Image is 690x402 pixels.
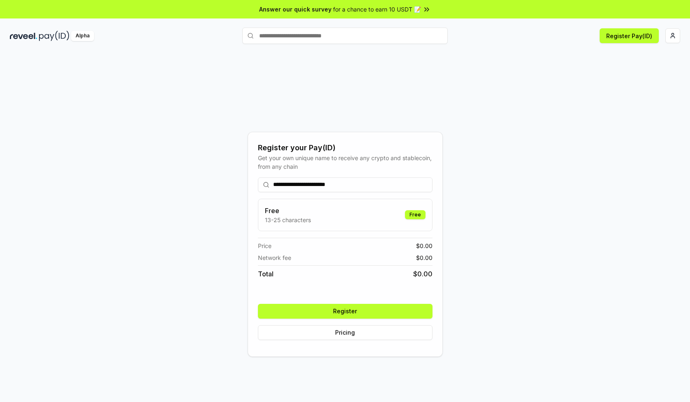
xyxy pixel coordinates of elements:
img: pay_id [39,31,69,41]
button: Pricing [258,325,432,340]
span: Total [258,269,274,279]
span: $ 0.00 [413,269,432,279]
img: reveel_dark [10,31,37,41]
p: 13-25 characters [265,216,311,224]
span: for a chance to earn 10 USDT 📝 [333,5,421,14]
span: Answer our quick survey [259,5,331,14]
span: $ 0.00 [416,241,432,250]
div: Alpha [71,31,94,41]
button: Register Pay(ID) [600,28,659,43]
button: Register [258,304,432,319]
div: Free [405,210,425,219]
span: $ 0.00 [416,253,432,262]
div: Register your Pay(ID) [258,142,432,154]
h3: Free [265,206,311,216]
div: Get your own unique name to receive any crypto and stablecoin, from any chain [258,154,432,171]
span: Network fee [258,253,291,262]
span: Price [258,241,271,250]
